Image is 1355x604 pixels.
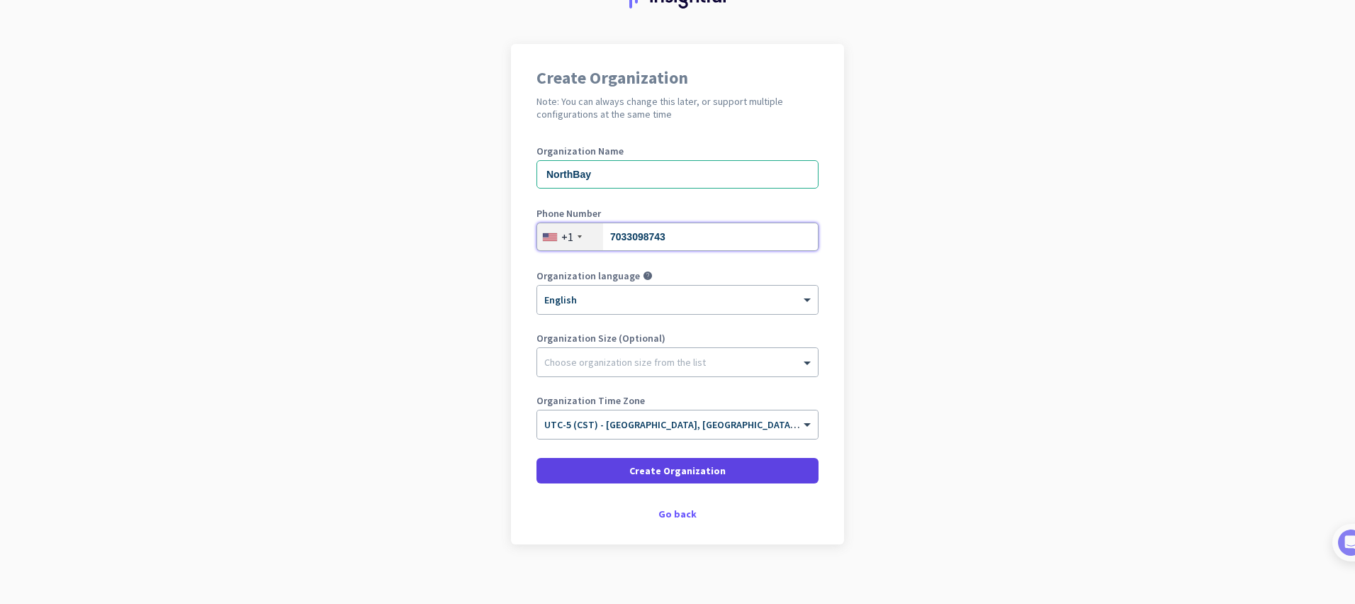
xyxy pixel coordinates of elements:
[536,95,819,121] h2: Note: You can always change this later, or support multiple configurations at the same time
[536,396,819,406] label: Organization Time Zone
[536,146,819,156] label: Organization Name
[536,223,819,251] input: 201-555-0123
[536,458,819,483] button: Create Organization
[536,208,819,218] label: Phone Number
[536,509,819,519] div: Go back
[536,69,819,86] h1: Create Organization
[643,271,653,281] i: help
[536,333,819,343] label: Organization Size (Optional)
[536,160,819,189] input: What is the name of your organization?
[561,230,573,244] div: +1
[629,464,726,478] span: Create Organization
[536,271,640,281] label: Organization language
